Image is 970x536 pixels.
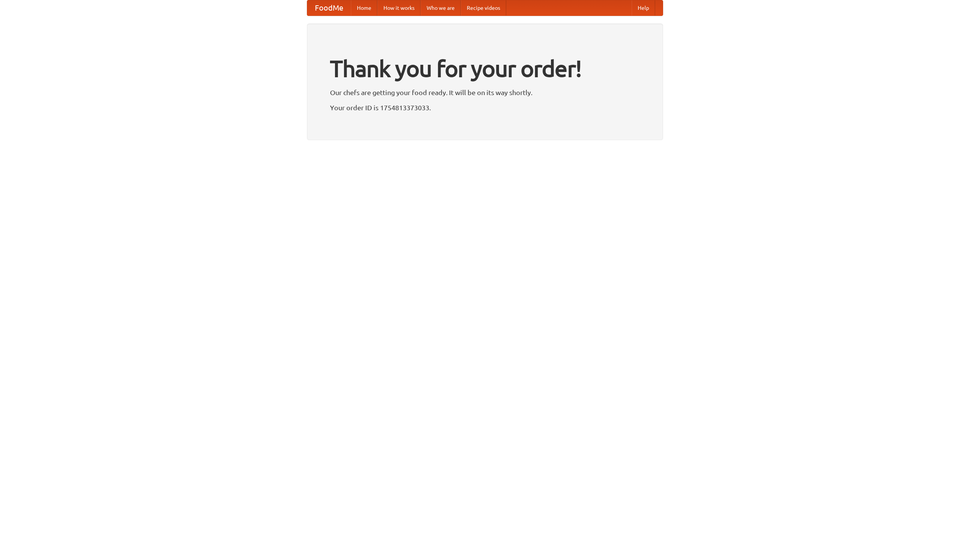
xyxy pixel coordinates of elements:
a: FoodMe [307,0,351,16]
p: Your order ID is 1754813373033. [330,102,640,113]
a: Help [632,0,655,16]
a: How it works [377,0,421,16]
h1: Thank you for your order! [330,50,640,87]
a: Home [351,0,377,16]
a: Who we are [421,0,461,16]
p: Our chefs are getting your food ready. It will be on its way shortly. [330,87,640,98]
a: Recipe videos [461,0,506,16]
